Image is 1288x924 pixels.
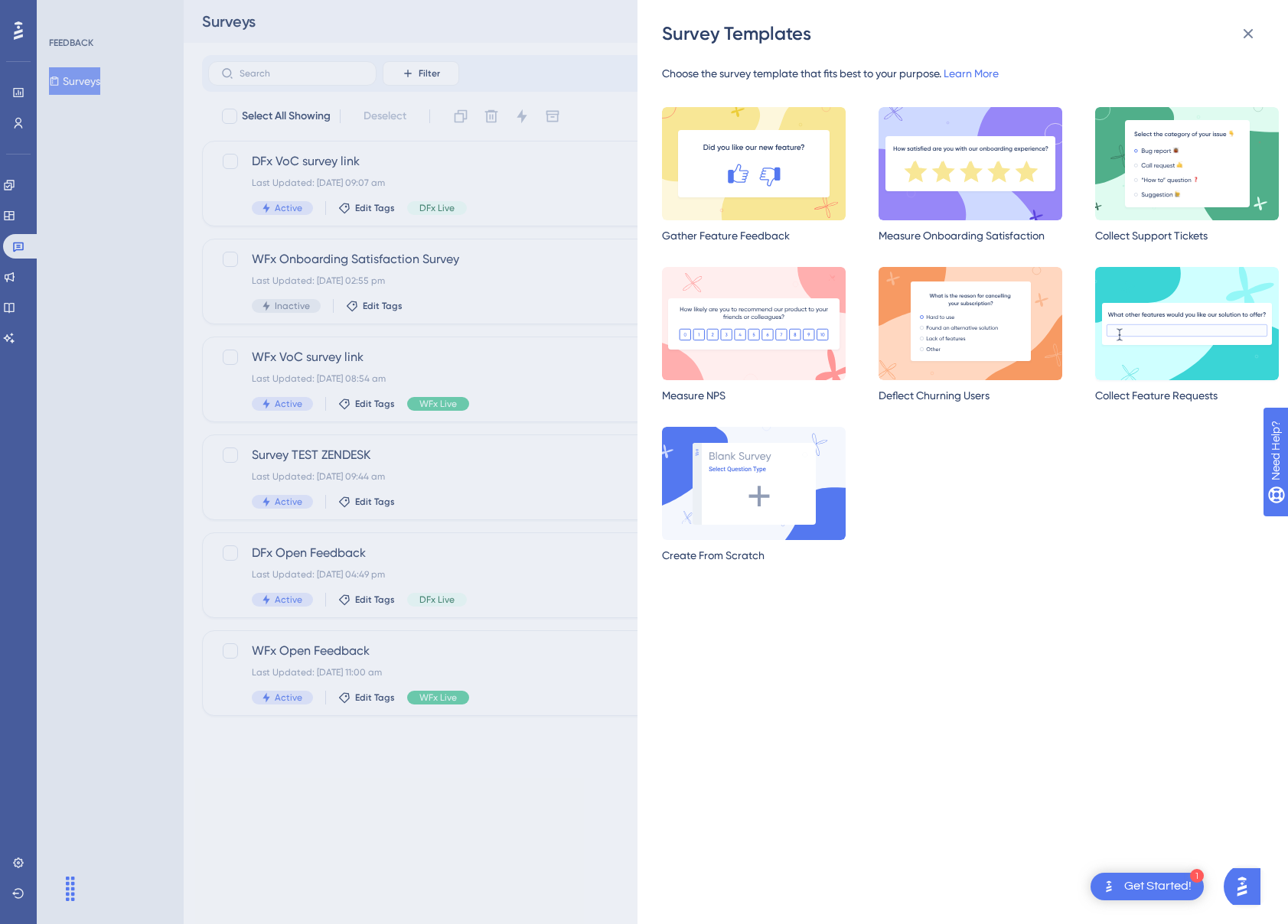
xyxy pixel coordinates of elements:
[1095,226,1279,245] div: Collect Support Tickets
[1100,877,1118,896] img: launcher-image-alternative-text
[662,67,941,80] span: Choose the survey template that fits best to your purpose.
[36,4,96,22] span: Need Help?
[1124,878,1192,895] div: Get Started!
[1091,873,1204,900] div: Open Get Started! checklist, remaining modules: 1
[662,21,1267,46] div: Survey Templates
[1095,107,1279,220] img: multipleChoice
[662,386,846,405] div: Measure NPS
[879,107,1062,220] img: satisfaction
[1224,864,1270,909] iframe: UserGuiding AI Assistant Launcher
[58,866,83,912] div: Drag
[944,67,999,80] a: Learn More
[879,226,1062,245] div: Measure Onboarding Satisfaction
[879,267,1062,380] img: deflectChurning
[1095,267,1279,380] img: requestFeature
[662,226,846,245] div: Gather Feature Feedback
[879,386,1062,405] div: Deflect Churning Users
[662,107,846,220] img: gatherFeedback
[1190,869,1204,883] div: 1
[662,267,846,380] img: nps
[662,546,846,564] div: Create From Scratch
[1095,386,1279,405] div: Collect Feature Requests
[662,427,846,540] img: createScratch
